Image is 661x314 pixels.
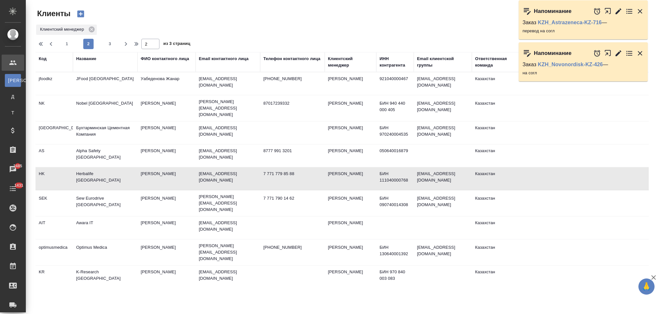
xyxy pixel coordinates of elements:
p: [EMAIL_ADDRESS][DOMAIN_NAME] [199,269,257,282]
td: HK [36,167,73,190]
td: [PERSON_NAME] [325,192,376,215]
td: Казахстан [472,121,524,144]
td: [PERSON_NAME] [137,216,196,239]
td: [PERSON_NAME] [325,97,376,120]
td: Казахстан [472,266,524,288]
p: [EMAIL_ADDRESS][DOMAIN_NAME] [199,125,257,138]
td: Казахстан [472,216,524,239]
button: 3 [105,39,115,49]
td: [PERSON_NAME] [325,121,376,144]
td: [EMAIL_ADDRESS][DOMAIN_NAME] [414,97,472,120]
td: jfoodkz [36,72,73,95]
td: [EMAIL_ADDRESS][DOMAIN_NAME] [414,72,472,95]
div: Клиентский менеджер [36,25,97,35]
td: БИН 940 440 000 405 [376,97,414,120]
td: [PERSON_NAME] [325,72,376,95]
td: [PERSON_NAME] [325,167,376,190]
td: [PERSON_NAME] [325,216,376,239]
p: перевод на согл [523,28,644,34]
td: Optimus Medica [73,241,137,264]
td: [PERSON_NAME] [325,144,376,167]
button: Открыть в новой вкладке [604,4,612,18]
td: [EMAIL_ADDRESS][DOMAIN_NAME] [414,241,472,264]
td: Sew Eurodrive [GEOGRAPHIC_DATA] [73,192,137,215]
td: БИН 090740014308 [376,192,414,215]
span: 1 [62,41,72,47]
span: 🙏 [641,280,652,293]
td: Казахстан [472,97,524,120]
td: БИН 970240004535 [376,121,414,144]
span: 3 [105,41,115,47]
td: [EMAIL_ADDRESS][DOMAIN_NAME] [414,167,472,190]
button: Редактировать [615,49,622,57]
div: Код [39,56,46,62]
td: 921040000467 [376,72,414,95]
td: Уабеденова Жанар [137,72,196,95]
a: [PERSON_NAME] [5,74,21,87]
div: Название [76,56,96,62]
button: Перейти в todo [625,49,633,57]
td: [PERSON_NAME] [137,192,196,215]
span: Д [8,93,18,100]
td: [PERSON_NAME] [137,266,196,288]
button: Открыть в новой вкладке [604,46,612,60]
td: [PERSON_NAME] [137,97,196,120]
span: 1431 [11,182,27,189]
button: Отложить [593,7,601,15]
div: ФИО контактного лица [141,56,189,62]
p: Напоминание [534,50,572,57]
td: [PERSON_NAME] [137,144,196,167]
p: 7 771 779 85 88 [263,171,321,177]
p: [PHONE_NUMBER] [263,76,321,82]
a: Д [5,90,21,103]
td: [PERSON_NAME] [137,167,196,190]
button: 🙏 [638,278,655,295]
button: 1 [62,39,72,49]
p: [PERSON_NAME][EMAIL_ADDRESS][DOMAIN_NAME] [199,99,257,118]
p: [PHONE_NUMBER] [263,244,321,251]
p: на согл [523,70,644,76]
td: Казахстан [472,241,524,264]
div: Ответственная команда [475,56,520,68]
p: [PERSON_NAME][EMAIL_ADDRESS][DOMAIN_NAME] [199,243,257,262]
td: SEK [36,192,73,215]
td: [PERSON_NAME] [137,121,196,144]
td: Nobel [GEOGRAPHIC_DATA] [73,97,137,120]
p: Клиентский менеджер [40,26,86,33]
a: KZH_Novonordisk-KZ-426 [538,62,603,67]
td: Казахстан [472,192,524,215]
td: Бухтарминская Цементная Компания [73,121,137,144]
button: Закрыть [636,49,644,57]
p: [EMAIL_ADDRESS][DOMAIN_NAME] [199,76,257,89]
td: [PERSON_NAME] [325,266,376,288]
p: 87017239332 [263,100,321,107]
p: [PERSON_NAME][EMAIL_ADDRESS][DOMAIN_NAME] [199,194,257,213]
span: из 3 страниц [163,40,190,49]
td: [GEOGRAPHIC_DATA] [36,121,73,144]
button: Отложить [593,49,601,57]
a: Т [5,106,21,119]
p: [EMAIL_ADDRESS][DOMAIN_NAME] [199,148,257,161]
div: ИНН контрагента [380,56,411,68]
span: Клиенты [36,8,70,19]
div: Клиентский менеджер [328,56,373,68]
td: [PERSON_NAME] [325,241,376,264]
button: Перейти в todo [625,7,633,15]
td: Казахстан [472,72,524,95]
p: [EMAIL_ADDRESS][DOMAIN_NAME] [199,171,257,183]
td: БИН 130640001392 [376,241,414,264]
td: Alpha Safety [GEOGRAPHIC_DATA] [73,144,137,167]
td: Казахстан [472,167,524,190]
button: Закрыть [636,7,644,15]
td: KR [36,266,73,288]
td: [EMAIL_ADDRESS][DOMAIN_NAME] [414,192,472,215]
td: [PERSON_NAME] [137,241,196,264]
p: Заказ — [523,61,644,68]
a: 1431 [2,181,24,197]
td: БИН 111040000768 [376,167,414,190]
a: 2485 [2,161,24,177]
div: Email контактного лица [199,56,249,62]
a: KZH_Astrazeneca-KZ-716 [538,20,602,25]
p: Напоминание [534,8,572,15]
td: JFood [GEOGRAPHIC_DATA] [73,72,137,95]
